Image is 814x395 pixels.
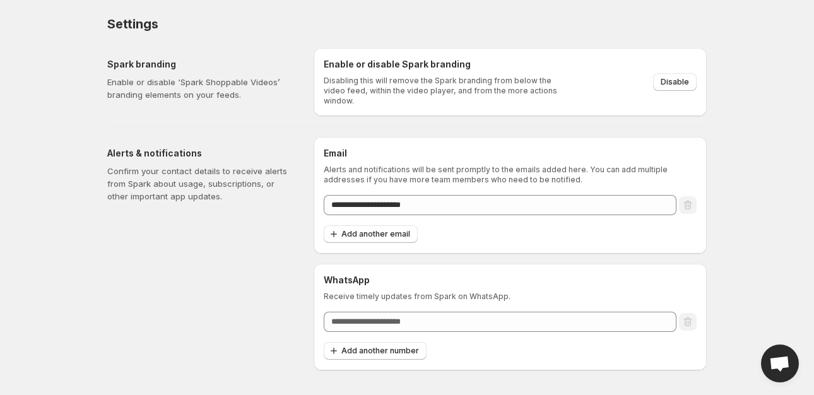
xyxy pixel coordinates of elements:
[324,76,565,106] p: Disabling this will remove the Spark branding from below the video feed, within the video player,...
[107,58,293,71] h5: Spark branding
[653,73,697,91] button: Disable
[341,346,419,356] span: Add another number
[661,77,689,87] span: Disable
[324,292,697,302] p: Receive timely updates from Spark on WhatsApp.
[324,58,565,71] h6: Enable or disable Spark branding
[107,165,293,203] p: Confirm your contact details to receive alerts from Spark about usage, subscriptions, or other im...
[324,225,418,243] button: Add another email
[324,342,427,360] button: Add another number
[761,345,799,382] a: Open chat
[107,147,293,160] h5: Alerts & notifications
[341,229,410,239] span: Add another email
[324,147,697,160] h6: Email
[107,16,158,32] span: Settings
[324,165,697,185] p: Alerts and notifications will be sent promptly to the emails added here. You can add multiple add...
[324,274,697,286] h6: WhatsApp
[107,76,293,101] p: Enable or disable ‘Spark Shoppable Videos’ branding elements on your feeds.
